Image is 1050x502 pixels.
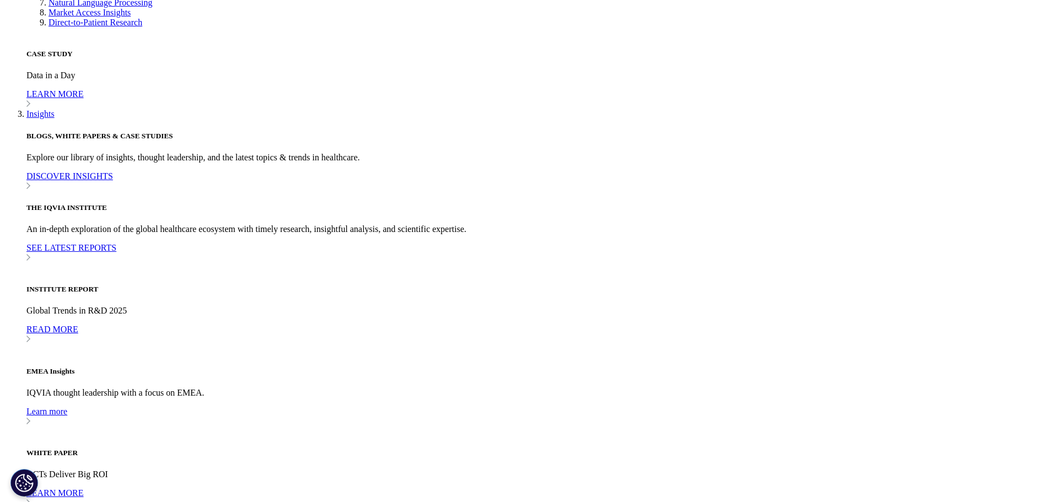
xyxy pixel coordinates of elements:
[26,50,1046,58] h5: CASE STUDY
[26,243,1046,263] a: SEE LATEST REPORTS
[26,71,1046,80] p: Data in a Day
[26,285,1046,294] h5: INSTITUTE REPORT
[26,449,1046,457] h5: WHITE PAPER
[26,203,1046,212] h5: THE IQVIA INSTITUTE
[26,469,1046,479] p: DCTs Deliver Big ROI
[49,8,131,17] a: Market Access Insights
[26,325,1046,344] a: READ MORE
[10,469,38,496] button: Cookies Settings
[26,132,1046,141] h5: BLOGS, WHITE PAPERS & CASE STUDIES
[26,153,1046,163] p: Explore our library of insights, thought leadership, and the latest topics & trends in healthcare.
[26,224,1046,234] p: An in-depth exploration of the global healthcare ecosystem with timely research, insightful analy...
[26,89,1046,109] a: LEARN MORE
[26,367,1046,376] h5: EMEA Insights
[26,171,1046,191] a: DISCOVER INSIGHTS
[49,18,142,27] a: Direct-to-Patient Research
[26,306,1046,316] p: Global Trends in R&D 2025
[26,407,1046,427] a: Learn more
[26,388,1046,398] p: IQVIA thought leadership with a focus on EMEA.
[26,109,55,118] a: Insights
